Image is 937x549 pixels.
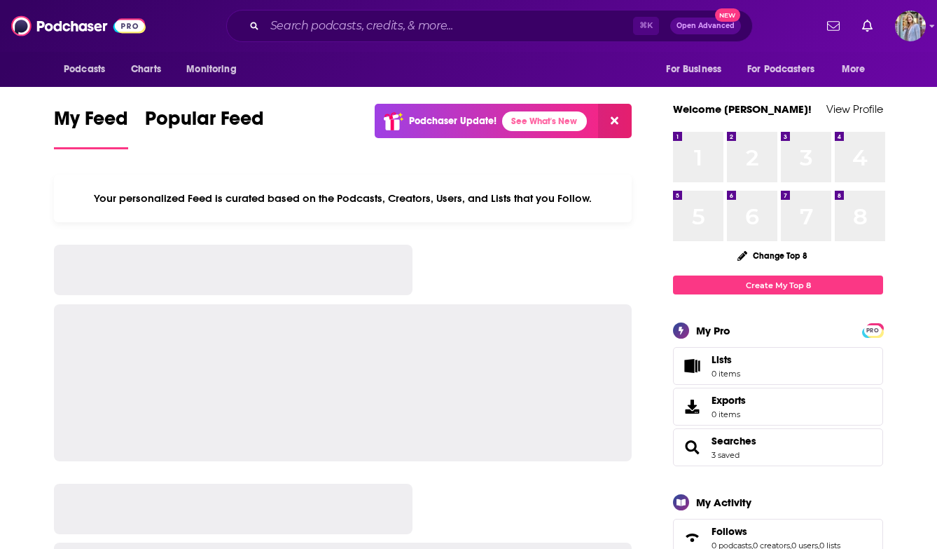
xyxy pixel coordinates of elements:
[673,276,883,294] a: Create My Top 8
[832,56,883,83] button: open menu
[895,11,926,41] button: Show profile menu
[409,115,497,127] p: Podchaser Update!
[145,107,264,149] a: Popular Feed
[712,394,746,407] span: Exports
[265,15,633,37] input: Search podcasts, credits, & more...
[502,111,587,131] a: See What's New
[895,11,926,41] img: User Profile
[54,107,128,149] a: My Feed
[145,107,264,139] span: Popular Feed
[712,369,740,379] span: 0 items
[670,18,741,34] button: Open AdvancedNew
[712,450,740,460] a: 3 saved
[186,60,236,79] span: Monitoring
[666,60,721,79] span: For Business
[678,397,706,416] span: Exports
[673,102,812,116] a: Welcome [PERSON_NAME]!
[122,56,169,83] a: Charts
[715,8,740,22] span: New
[856,14,878,38] a: Show notifications dropdown
[54,107,128,139] span: My Feed
[712,525,747,538] span: Follows
[54,175,632,222] div: Your personalized Feed is curated based on the Podcasts, Creators, Users, and Lists that you Follow.
[54,56,123,83] button: open menu
[895,11,926,41] span: Logged in as JFMuntsinger
[712,353,740,366] span: Lists
[864,325,881,335] a: PRO
[712,525,840,538] a: Follows
[696,496,751,509] div: My Activity
[676,22,735,29] span: Open Advanced
[747,60,814,79] span: For Podcasters
[673,347,883,385] a: Lists
[673,388,883,426] a: Exports
[696,324,730,337] div: My Pro
[842,60,866,79] span: More
[712,353,732,366] span: Lists
[712,435,756,447] a: Searches
[673,428,883,466] span: Searches
[738,56,835,83] button: open menu
[678,528,706,548] a: Follows
[226,10,753,42] div: Search podcasts, credits, & more...
[64,60,105,79] span: Podcasts
[11,13,146,39] img: Podchaser - Follow, Share and Rate Podcasts
[656,56,739,83] button: open menu
[864,325,881,336] span: PRO
[826,102,883,116] a: View Profile
[131,60,161,79] span: Charts
[729,247,816,264] button: Change Top 8
[176,56,254,83] button: open menu
[821,14,845,38] a: Show notifications dropdown
[633,17,659,35] span: ⌘ K
[678,356,706,376] span: Lists
[712,409,746,419] span: 0 items
[678,438,706,457] a: Searches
